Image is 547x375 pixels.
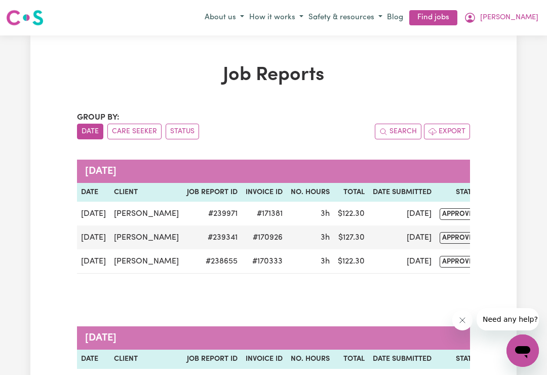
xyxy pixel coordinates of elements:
[321,234,330,242] span: 3 hours
[6,9,44,27] img: Careseekers logo
[385,10,405,26] a: Blog
[110,249,183,274] td: [PERSON_NAME]
[242,350,287,369] th: Invoice ID
[369,202,436,226] td: [DATE]
[183,183,242,202] th: Job Report ID
[369,249,436,274] td: [DATE]
[77,183,110,202] th: Date
[409,10,457,26] a: Find jobs
[436,350,485,369] th: Status
[369,226,436,249] td: [DATE]
[321,257,330,266] span: 3 hours
[166,124,199,139] button: sort invoices by paid status
[480,12,538,23] span: [PERSON_NAME]
[6,6,44,29] a: Careseekers logo
[183,249,242,274] td: # 238655
[247,10,306,26] button: How it works
[452,310,473,330] iframe: Close message
[369,183,436,202] th: Date Submitted
[334,350,369,369] th: Total
[110,226,183,249] td: [PERSON_NAME]
[306,10,385,26] button: Safety & resources
[287,350,334,369] th: No. Hours
[77,160,532,183] caption: [DATE]
[183,350,242,369] th: Job Report ID
[321,210,330,218] span: 3 hours
[77,350,110,369] th: Date
[242,202,287,226] td: #171381
[440,256,481,268] span: approved
[506,334,539,367] iframe: Button to launch messaging window
[110,350,183,369] th: Client
[77,202,110,226] td: [DATE]
[440,208,481,220] span: approved
[424,124,470,139] button: Export
[77,326,532,350] caption: [DATE]
[287,183,334,202] th: No. Hours
[369,350,436,369] th: Date Submitted
[77,249,110,274] td: [DATE]
[440,232,481,244] span: approved
[183,202,242,226] td: # 239971
[242,249,287,274] td: #170333
[110,183,183,202] th: Client
[77,226,110,249] td: [DATE]
[334,183,369,202] th: Total
[77,64,470,87] h1: Job Reports
[110,202,183,226] td: [PERSON_NAME]
[183,226,242,249] td: # 239341
[77,114,120,122] span: Group by:
[334,226,369,249] td: $ 127.30
[107,124,162,139] button: sort invoices by care seeker
[242,183,287,202] th: Invoice ID
[461,9,541,26] button: My Account
[334,202,369,226] td: $ 122.30
[375,124,421,139] button: Search
[77,124,103,139] button: sort invoices by date
[334,249,369,274] td: $ 122.30
[242,226,287,249] td: #170926
[477,308,539,330] iframe: Message from company
[436,183,485,202] th: Status
[202,10,247,26] button: About us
